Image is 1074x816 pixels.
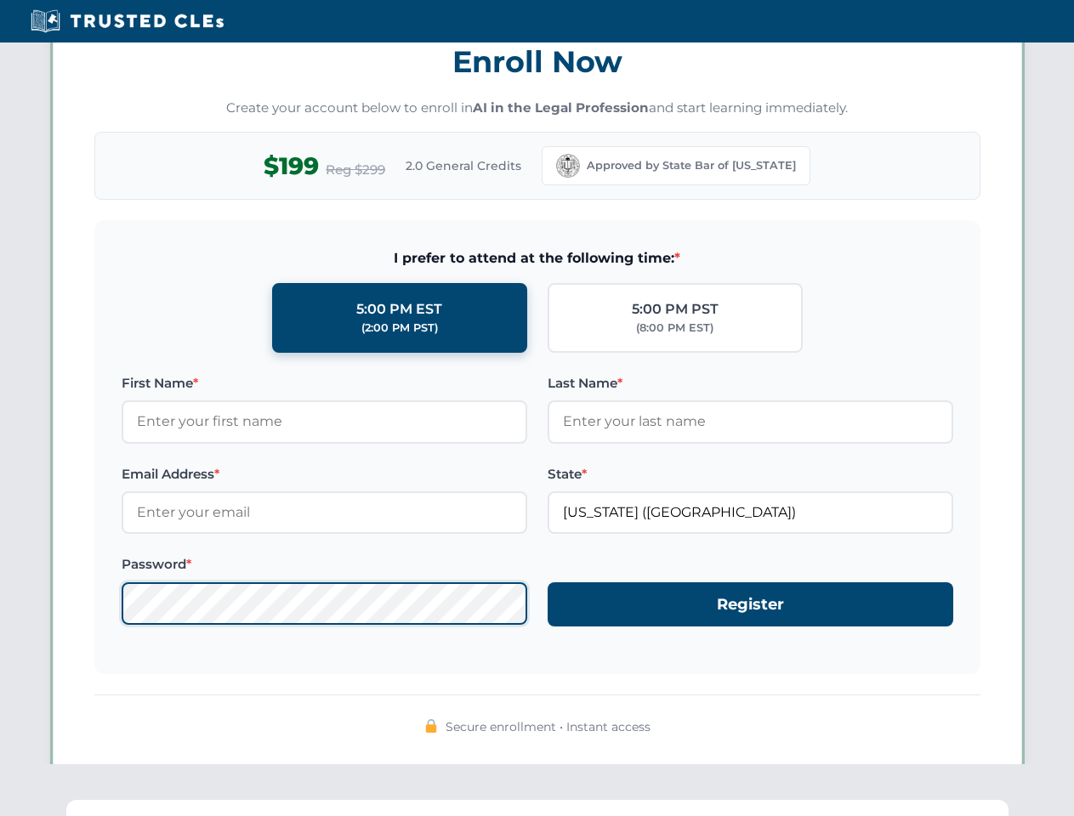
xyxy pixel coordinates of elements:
span: 2.0 General Credits [406,156,521,175]
span: Reg $299 [326,160,385,180]
img: Trusted CLEs [26,8,229,34]
p: Create your account below to enroll in and start learning immediately. [94,99,980,118]
img: 🔒 [424,719,438,733]
div: (2:00 PM PST) [361,320,438,337]
div: 5:00 PM EST [356,298,442,320]
div: 5:00 PM PST [632,298,719,320]
label: Password [122,554,527,575]
label: State [548,464,953,484]
input: Enter your email [122,491,527,534]
input: Enter your first name [122,400,527,443]
button: Register [548,582,953,627]
input: California (CA) [548,491,953,534]
strong: AI in the Legal Profession [473,99,649,116]
img: California Bar [556,154,580,178]
span: Approved by State Bar of [US_STATE] [587,157,796,174]
span: $199 [264,147,319,185]
span: I prefer to attend at the following time: [122,247,953,269]
label: Email Address [122,464,527,484]
label: First Name [122,373,527,394]
div: (8:00 PM EST) [636,320,713,337]
span: Secure enrollment • Instant access [446,717,651,736]
h3: Enroll Now [94,35,980,88]
input: Enter your last name [548,400,953,443]
label: Last Name [548,373,953,394]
